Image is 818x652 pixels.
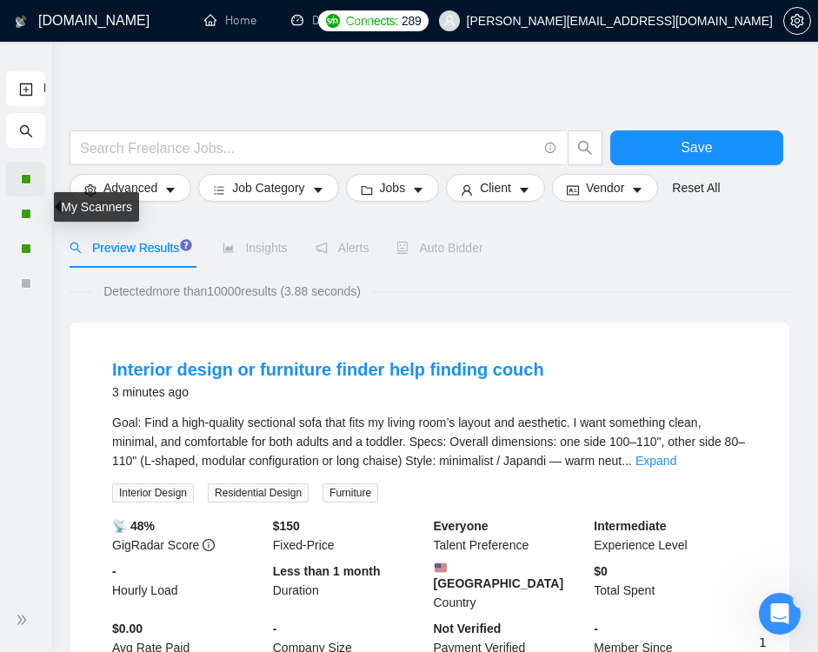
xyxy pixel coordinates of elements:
button: Home [199,7,232,40]
span: search [569,140,602,156]
span: info-circle [203,539,215,551]
iframe: Intercom live chat [759,593,801,635]
img: logo [15,8,27,36]
span: ... [622,454,632,468]
b: Everyone [434,519,489,533]
span: Furniture [323,483,378,502]
div: Fixed-Price [269,516,430,555]
a: New Scanner [19,71,33,107]
div: Duration [269,562,430,612]
button: folderJobscaret-down [346,174,440,202]
a: Expand [635,454,676,468]
div: Goal: Find a high-quality sectional sofa that fits my living room’s layout and aesthetic. I want ... [112,413,748,470]
span: caret-down [312,183,324,196]
button: Send a message… [211,65,239,93]
button: idcardVendorcaret-down [552,174,658,202]
button: settingAdvancedcaret-down [70,174,191,202]
span: Auto Bidder [396,241,482,255]
button: setting [783,7,811,35]
span: area-chart [223,242,235,254]
span: Detected more than 10000 results (3.88 seconds) [91,282,373,301]
span: ellipsis [405,14,417,26]
b: $0.00 [112,622,143,635]
div: Hourly Load [109,562,269,612]
a: dashboardDashboard [291,13,370,28]
li: New Scanner [6,71,45,106]
span: notification [316,242,328,254]
a: Reset All [672,178,720,197]
span: user [461,183,473,196]
b: - [112,564,116,578]
textarea: Message… [15,36,246,65]
div: Close [232,7,263,38]
b: $ 150 [273,519,300,533]
span: Residential Design [208,483,309,502]
span: Client [480,178,511,197]
b: Less than 1 month [273,564,381,578]
span: search [70,242,82,254]
span: caret-down [518,183,530,196]
span: caret-down [631,183,643,196]
a: homeHome [204,13,256,28]
button: search [568,130,602,165]
button: Save [610,130,783,165]
span: bars [213,183,225,196]
span: search [19,113,33,148]
button: Gif picker [83,72,96,86]
span: Save [681,136,712,158]
span: robot [396,242,409,254]
div: Talent Preference [430,516,591,555]
p: Active 8h ago [84,22,162,39]
b: $ 0 [594,564,608,578]
button: barsJob Categorycaret-down [198,174,338,202]
button: Emoji picker [55,72,69,86]
span: Job Category [232,178,304,197]
span: folder [361,183,373,196]
span: setting [84,183,96,196]
div: GigRadar Score [109,516,269,555]
span: Interior Design [112,483,194,502]
a: Interior design or furniture finder help finding couch [112,360,544,379]
b: [GEOGRAPHIC_DATA] [434,562,588,590]
div: Country [430,562,591,612]
span: Jobs [380,178,406,197]
div: 3 minutes ago [112,382,544,403]
div: Total Spent [590,562,751,612]
span: Preview Results [70,241,195,255]
span: 1 [759,635,767,649]
span: caret-down [412,183,424,196]
b: Not Verified [434,622,502,635]
span: Alerts [316,241,369,255]
span: user [443,15,456,27]
b: Intermediate [594,519,666,533]
div: Tooltip anchor [179,238,195,252]
span: idcard [567,183,579,196]
h1: [PERSON_NAME] [84,9,197,22]
span: double-right [16,611,33,629]
span: Vendor [586,178,624,197]
button: Upload attachment [27,72,41,86]
button: Start recording [110,72,124,86]
span: setting [784,14,810,28]
b: 📡 48% [112,519,155,533]
span: caret-down [164,183,176,196]
input: Search Freelance Jobs... [80,137,537,159]
li: My Scanners [6,113,45,301]
div: Experience Level [590,516,751,555]
div: My Scanners [54,192,139,222]
span: Insights [223,241,287,255]
img: Profile image for Viktor [50,10,77,37]
b: - [594,622,598,635]
img: 🇺🇸 [435,562,447,574]
a: setting [783,14,811,28]
span: Goal: Find a high-quality sectional sofa that fits my living room’s layout and aesthetic. I want ... [112,416,745,468]
button: userClientcaret-down [446,174,545,202]
button: go back [11,7,44,40]
span: Advanced [103,178,157,197]
b: - [273,622,277,635]
span: info-circle [545,143,556,154]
